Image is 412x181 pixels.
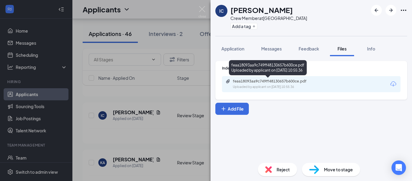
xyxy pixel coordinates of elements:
span: Application [221,46,244,51]
a: Paperclipfeaa18093aa9c749ff48130657b600ce.pdfUploaded by applicant on [DATE] 10:55:36 [226,79,323,89]
span: Move to stage [324,166,353,173]
svg: ArrowLeftNew [373,7,380,14]
button: PlusAdd a tag [230,23,257,29]
span: Reject [277,166,290,173]
div: Uploaded by applicant on [DATE] 10:55:36 [233,85,323,89]
div: feaa18093aa9c749ff48130657b600ce.pdf [233,79,317,84]
span: Feedback [299,46,319,51]
svg: Paperclip [226,79,230,84]
span: Files [338,46,347,51]
svg: ArrowRight [387,7,395,14]
h1: [PERSON_NAME] [230,5,293,15]
svg: Download [390,80,397,88]
button: ArrowLeftNew [371,5,382,16]
svg: Ellipses [400,7,407,14]
span: Messages [261,46,282,51]
div: Crew Member at [GEOGRAPHIC_DATA] [230,15,307,21]
span: Info [367,46,375,51]
button: ArrowRight [385,5,396,16]
svg: Plus [252,24,256,28]
div: IC [219,8,224,14]
svg: Plus [220,106,227,112]
button: Add FilePlus [215,103,249,115]
div: Indeed Resume [222,66,401,71]
div: Open Intercom Messenger [391,160,406,175]
div: feaa18093aa9c749ff48130657b600ce.pdf Uploaded by applicant on [DATE] 10:55:36 [229,60,307,75]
